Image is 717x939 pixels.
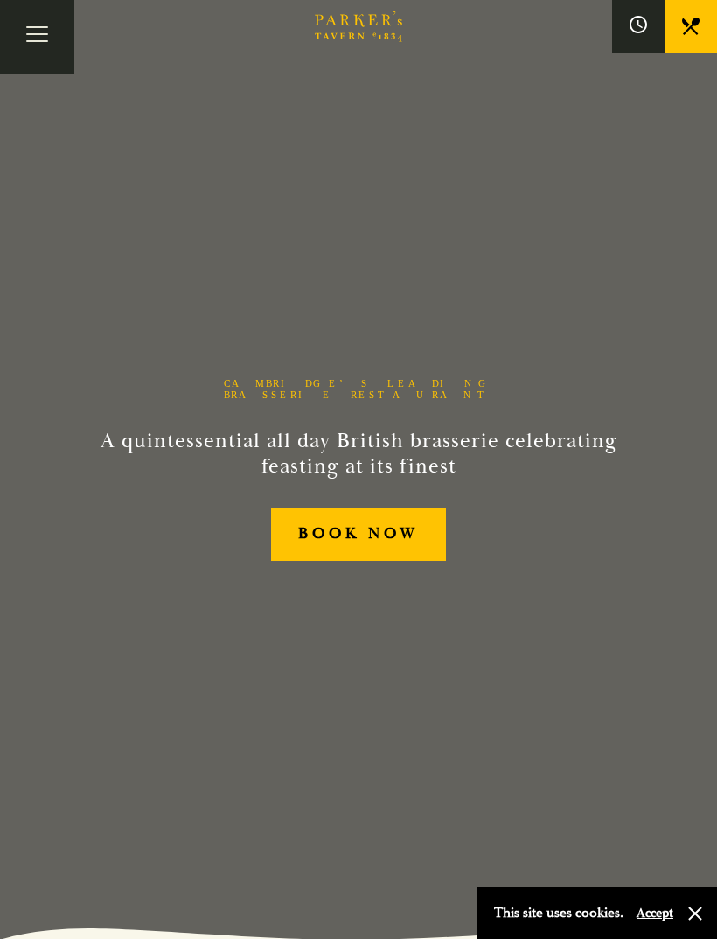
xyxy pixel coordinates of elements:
[100,429,617,480] h2: A quintessential all day British brasserie celebrating feasting at its finest
[637,905,673,921] button: Accept
[197,378,520,401] h1: Cambridge’s Leading Brasserie Restaurant
[686,905,704,922] button: Close and accept
[494,900,623,926] p: This site uses cookies.
[271,508,445,561] a: BOOK NOW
